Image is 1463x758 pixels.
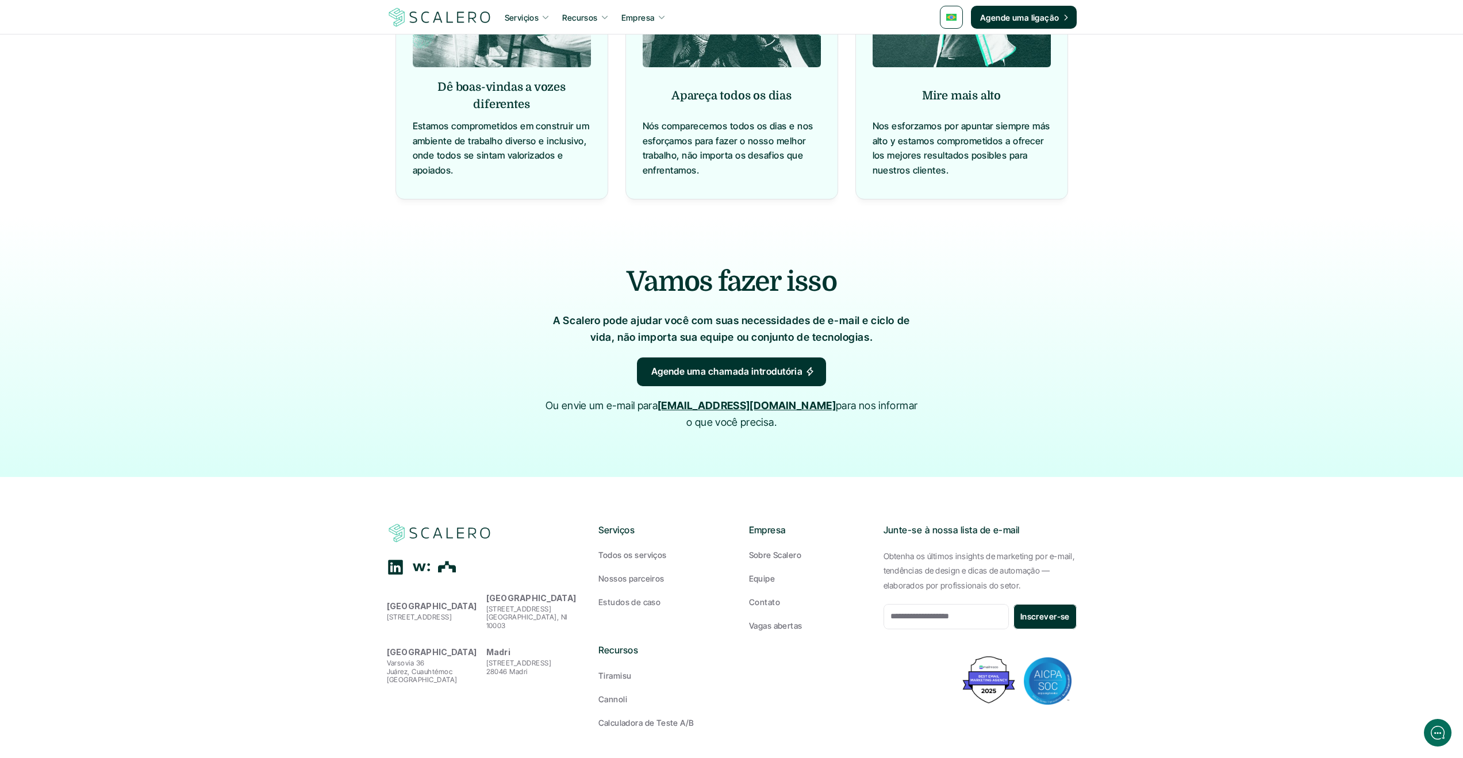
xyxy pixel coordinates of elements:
p: A Scalero pode ajudar você com suas necessidades de e-mail e ciclo de vida, não importa sua equip... [545,313,919,346]
h2: Let us know if we can help with lifecycle marketing. [17,76,213,132]
strong: Madri [486,647,510,657]
a: Equipe [749,572,865,584]
a: Agende uma chamada introdutória [637,357,827,386]
a: Estudos de caso [598,596,715,608]
p: Estamos comprometidos em construir um ambiente de trabalho diverso e inclusivo, onde todos se sin... [413,119,591,178]
p: Serviçios [505,11,539,24]
iframe: gist-messenger-bubble-iframe [1424,719,1452,747]
button: New conversation [18,152,212,175]
p: Varsovia 36 Juárez, Cuauhtémoc [GEOGRAPHIC_DATA] [387,659,481,684]
p: Recursos [562,11,597,24]
p: [STREET_ADDRESS] [387,613,481,621]
img: Scalero company logo [387,522,493,544]
p: Nos esforzamos por apuntar siempre más alto y estamos comprometidos a ofrecer los mejores resulta... [873,119,1051,178]
p: Empresa [621,11,655,24]
span: New conversation [74,159,138,168]
h6: Mire mais alto [873,87,1051,105]
p: Ou envie um e-mail para para nos informar o que você precisa. [542,398,921,431]
p: Calculadora de Teste A/B [598,717,694,729]
p: Equipe [749,572,775,584]
img: Best Email Marketing Agency 2025 - Recognized by Mailmodo [960,653,1017,706]
h6: Apareça todos os dias [643,87,821,105]
p: [STREET_ADDRESS] [GEOGRAPHIC_DATA], NI 10003 [486,605,580,630]
p: Sobre Scalero [749,549,801,561]
strong: [GEOGRAPHIC_DATA] [486,593,577,603]
a: Vagas abertas [749,620,865,632]
a: Sobre Scalero [749,549,865,561]
strong: [GEOGRAPHIC_DATA] [387,601,477,611]
p: Recursos [598,643,715,658]
a: Agende uma ligação [971,6,1077,29]
p: [STREET_ADDRESS] 28046 Madri [486,659,580,676]
img: Scalero company logo [387,6,493,28]
img: AICPA SOC badge [1024,657,1072,705]
h1: Hi! Welcome to Scalero. [17,56,213,74]
strong: [GEOGRAPHIC_DATA] [387,647,477,657]
a: Calculadora de Teste A/B [598,717,697,729]
p: Nossos parceiros [598,572,665,584]
p: Serviços [598,523,715,538]
span: We run on Gist [96,402,145,409]
a: Contato [749,596,865,608]
h6: Dê boas-vindas a vozes diferentes [413,79,591,113]
p: Junte-se à nossa lista de e-mail [884,523,1077,538]
button: Inscrever-se [1013,604,1076,629]
p: Agende uma chamada introdutória [651,364,803,379]
p: Cannoli [598,693,627,705]
h2: Vamos fazer isso [433,263,1031,301]
p: Estudos de caso [598,596,661,608]
p: Obtenha os últimos insights de marketing por e-mail, tendências de design e dicas de automação — ... [884,549,1077,592]
a: Todos os serviços [598,549,715,561]
p: Agende uma ligação [980,11,1059,24]
a: [EMAIL_ADDRESS][DOMAIN_NAME] [658,399,836,411]
div: Linkedin [387,559,404,576]
a: Scalero company logo [387,523,493,544]
p: Empresa [749,523,865,538]
a: Nossos parceiros [598,572,715,584]
a: Scalero company logo [387,7,493,28]
a: Tiramisu [598,669,715,682]
div: The Org [439,558,456,576]
p: Inscrever-se [1020,610,1070,622]
p: Vagas abertas [749,620,802,632]
p: Nós comparecemos todos os dias e nos esforçamos para fazer o nosso melhor trabalho, não importa o... [643,119,821,178]
a: Cannoli [598,693,715,705]
p: Contato [749,596,780,608]
p: Todos os serviços [598,549,667,561]
div: Wellfound [413,559,430,576]
p: Tiramisu [598,669,631,682]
